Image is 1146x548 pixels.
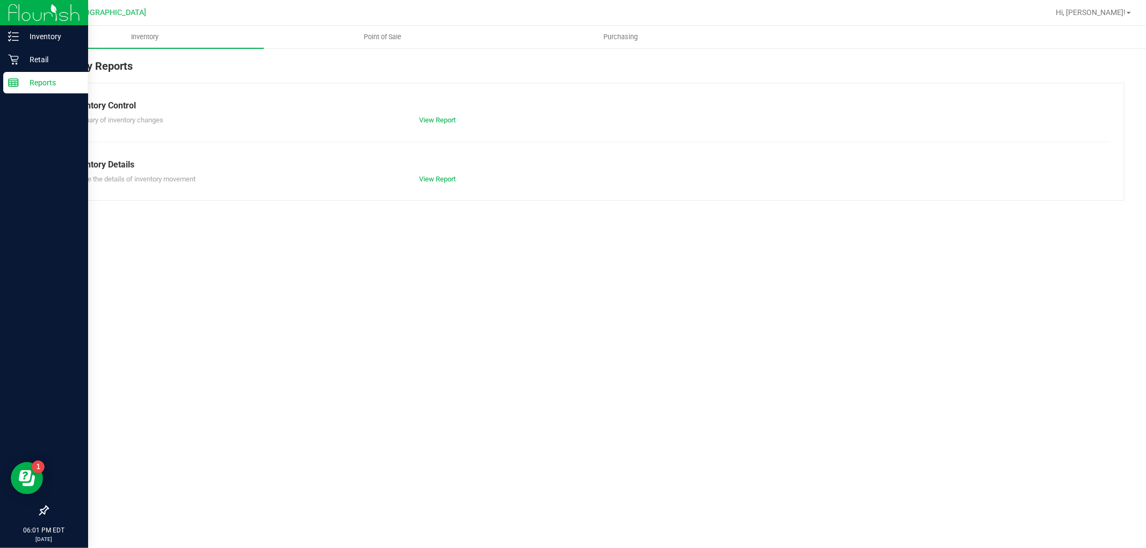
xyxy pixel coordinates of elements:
[502,26,740,48] a: Purchasing
[1056,8,1126,17] span: Hi, [PERSON_NAME]!
[69,175,196,183] span: Explore the details of inventory movement
[69,99,1102,112] div: Inventory Control
[589,32,653,42] span: Purchasing
[117,32,173,42] span: Inventory
[69,116,163,124] span: Summary of inventory changes
[5,535,83,543] p: [DATE]
[69,158,1102,171] div: Inventory Details
[8,77,19,88] inline-svg: Reports
[19,30,83,43] p: Inventory
[419,116,456,124] a: View Report
[11,462,43,494] iframe: Resource center
[8,54,19,65] inline-svg: Retail
[8,31,19,42] inline-svg: Inventory
[73,8,147,17] span: [GEOGRAPHIC_DATA]
[19,76,83,89] p: Reports
[26,26,264,48] a: Inventory
[350,32,416,42] span: Point of Sale
[32,461,45,473] iframe: Resource center unread badge
[47,58,1125,83] div: Inventory Reports
[19,53,83,66] p: Retail
[419,175,456,183] a: View Report
[264,26,502,48] a: Point of Sale
[5,525,83,535] p: 06:01 PM EDT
